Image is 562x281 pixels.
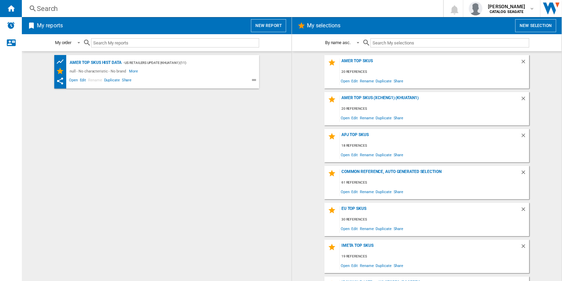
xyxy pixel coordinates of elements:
[351,76,359,85] span: Edit
[340,105,529,113] div: 20 references
[520,243,529,252] div: Delete
[393,76,405,85] span: Share
[340,68,529,76] div: 20 references
[393,261,405,270] span: Share
[490,10,524,14] b: CATALOG SEAGATE
[393,187,405,196] span: Share
[351,224,359,233] span: Edit
[375,187,393,196] span: Duplicate
[251,19,286,32] button: New report
[340,252,529,261] div: 19 references
[79,77,87,85] span: Edit
[469,2,482,15] img: profile.jpg
[520,58,529,68] div: Delete
[55,40,71,45] div: My order
[520,206,529,215] div: Delete
[340,142,529,150] div: 18 references
[37,4,425,13] div: Search
[103,77,121,85] span: Duplicate
[351,150,359,159] span: Edit
[375,113,393,122] span: Duplicate
[520,95,529,105] div: Delete
[36,19,64,32] h2: My reports
[340,150,351,159] span: Open
[306,19,342,32] h2: My selections
[121,77,133,85] span: Share
[340,215,529,224] div: 30 references
[340,187,351,196] span: Open
[359,187,375,196] span: Rename
[351,261,359,270] span: Edit
[359,76,375,85] span: Rename
[340,178,529,187] div: 61 references
[340,76,351,85] span: Open
[122,58,245,67] div: - US retailers Update (khuatan1) (11)
[359,150,375,159] span: Rename
[359,261,375,270] span: Rename
[68,58,122,67] div: AMER TOP SKUs HIST DATA
[325,40,351,45] div: By name asc.
[375,261,393,270] span: Duplicate
[340,206,520,215] div: EU TOP SKUs
[375,76,393,85] span: Duplicate
[520,169,529,178] div: Delete
[351,187,359,196] span: Edit
[56,57,68,66] div: Product prices grid
[359,224,375,233] span: Rename
[68,67,129,75] div: null - No characteristic - No brand
[340,113,351,122] span: Open
[351,113,359,122] span: Edit
[375,150,393,159] span: Duplicate
[375,224,393,233] span: Duplicate
[68,77,79,85] span: Open
[340,132,520,142] div: APJ TOP SKUs
[87,77,103,85] span: Rename
[340,243,520,252] div: IMETA TOP SKUs
[56,77,64,85] ng-md-icon: This report has been shared with you
[393,113,405,122] span: Share
[515,19,556,32] button: New selection
[7,21,15,29] img: alerts-logo.svg
[393,150,405,159] span: Share
[56,67,68,75] div: My Selections
[488,3,525,10] span: [PERSON_NAME]
[359,113,375,122] span: Rename
[520,132,529,142] div: Delete
[393,224,405,233] span: Share
[340,169,520,178] div: Common reference, auto generated selection
[91,38,259,48] input: Search My reports
[129,67,139,75] span: More
[340,95,520,105] div: AMER TOP SKUs (xcheng1) (khuatan1)
[340,58,520,68] div: AMER TOP SKUs
[340,224,351,233] span: Open
[340,261,351,270] span: Open
[370,38,529,48] input: Search My selections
